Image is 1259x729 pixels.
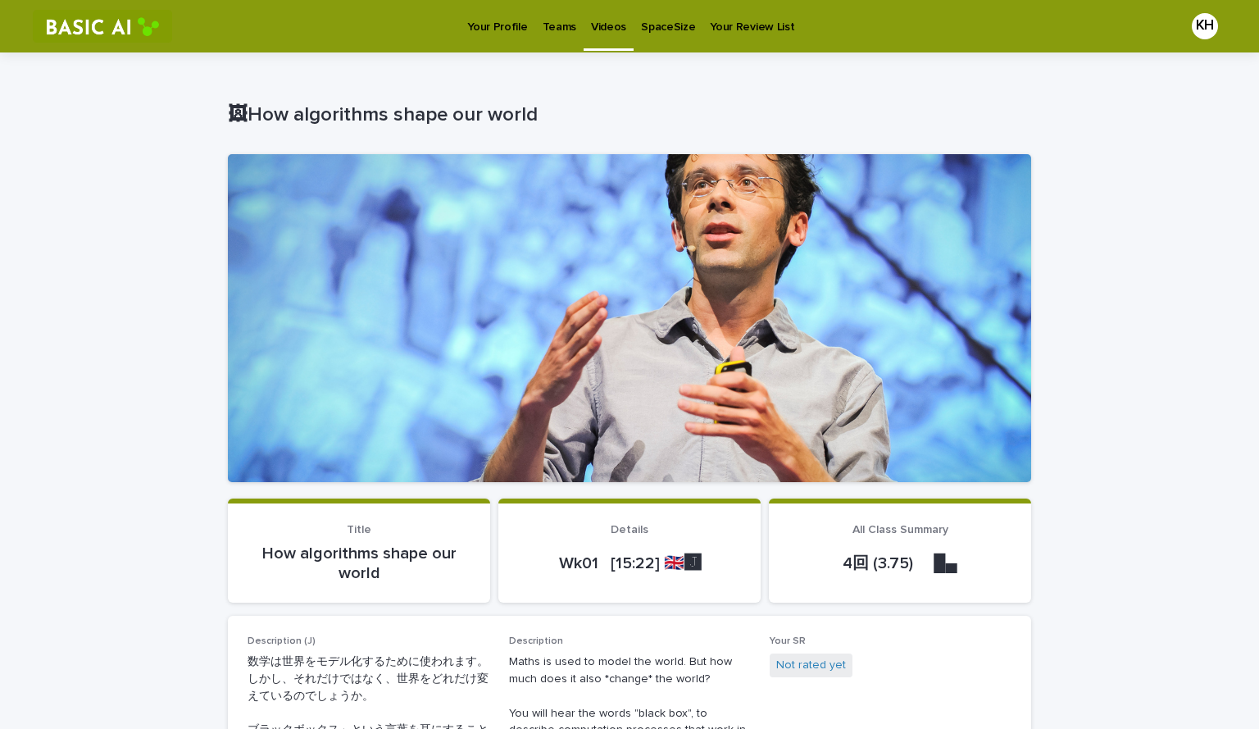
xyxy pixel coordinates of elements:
div: KH [1192,13,1218,39]
a: Not rated yet [776,657,846,674]
span: Title [347,524,371,535]
p: 4回 (3.75) █▄ [789,554,1011,573]
span: Your SR [770,636,806,646]
p: 🖼How algorithms shape our world [228,103,1025,127]
p: How algorithms shape our world [248,544,470,583]
span: Details [611,524,648,535]
span: All Class Summary [852,524,948,535]
span: Description (J) [248,636,316,646]
img: RtIB8pj2QQiOZo6waziI [33,10,172,43]
p: Wk01 [15:22] 🇬🇧🅹️ [518,554,741,573]
span: Description [509,636,563,646]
